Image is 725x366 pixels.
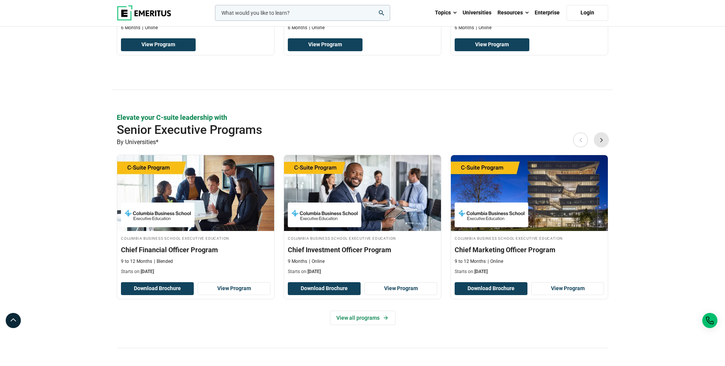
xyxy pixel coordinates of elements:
p: Elevate your C-suite leadership with [117,113,608,122]
img: Chief Marketing Officer Program | Online Digital Marketing Course [451,155,608,231]
p: 6 Months [121,25,140,31]
span: [DATE] [474,269,488,274]
h3: Chief Investment Officer Program [288,245,437,254]
p: Online [309,258,325,265]
button: Next [594,132,609,148]
a: View Program [364,282,437,295]
p: Starts on: [121,269,270,275]
p: Online [476,25,491,31]
a: View Program [288,38,362,51]
h2: Senior Executive Programs [117,122,559,137]
img: Chief Investment Officer Program | Online Finance Course [284,155,441,231]
img: Columbia Business School Executive Education [458,206,524,223]
button: Download Brochure [288,282,361,295]
a: Finance Course by Columbia Business School Executive Education - December 8, 2025 Columbia Busine... [284,155,441,279]
input: woocommerce-product-search-field-0 [215,5,390,21]
p: 9 Months [288,258,307,265]
h3: Chief Financial Officer Program [121,245,270,254]
button: Download Brochure [121,282,194,295]
img: Columbia Business School Executive Education [125,206,191,223]
p: Blended [154,258,173,265]
h4: Columbia Business School Executive Education [288,235,437,241]
h4: Columbia Business School Executive Education [121,235,270,241]
p: 6 Months [455,25,474,31]
a: Login [567,5,608,21]
a: View all programs [330,311,395,325]
a: View Program [531,282,604,295]
p: Online [488,258,503,265]
button: Download Brochure [455,282,527,295]
img: Chief Financial Officer Program | Online Finance Course [117,155,274,231]
a: View Program [455,38,529,51]
p: 9 to 12 Months [121,258,152,265]
h3: Chief Marketing Officer Program [455,245,604,254]
a: Finance Course by Columbia Business School Executive Education - December 8, 2025 Columbia Busine... [117,155,274,279]
h4: Columbia Business School Executive Education [455,235,604,241]
p: By Universities* [117,137,608,147]
p: Starts on: [455,269,604,275]
p: Online [142,25,158,31]
button: Previous [573,132,588,148]
p: 9 to 12 Months [455,258,486,265]
span: [DATE] [141,269,154,274]
a: View Program [198,282,270,295]
img: Columbia Business School Executive Education [292,206,358,223]
p: 6 Months [288,25,307,31]
p: Starts on: [288,269,437,275]
p: Online [309,25,325,31]
span: [DATE] [308,269,321,274]
a: Digital Marketing Course by Columbia Business School Executive Education - December 9, 2025 Colum... [451,155,608,279]
a: View Program [121,38,196,51]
